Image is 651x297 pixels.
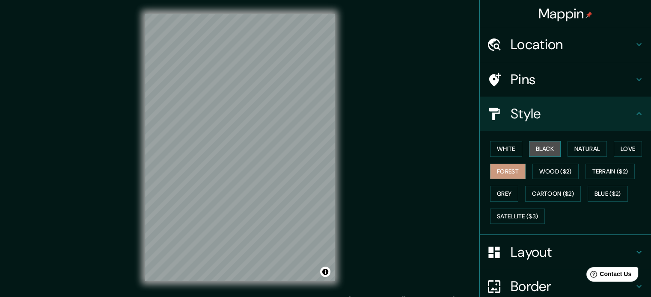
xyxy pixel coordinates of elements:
[588,186,628,202] button: Blue ($2)
[480,97,651,131] div: Style
[145,14,335,281] canvas: Map
[586,164,635,179] button: Terrain ($2)
[538,5,593,22] h4: Mappin
[575,264,642,288] iframe: Help widget launcher
[614,141,642,157] button: Love
[525,186,581,202] button: Cartoon ($2)
[480,27,651,62] div: Location
[511,105,634,122] h4: Style
[568,141,607,157] button: Natural
[480,62,651,97] div: Pins
[511,71,634,88] h4: Pins
[511,278,634,295] h4: Border
[490,141,522,157] button: White
[529,141,561,157] button: Black
[490,209,545,224] button: Satellite ($3)
[320,267,330,277] button: Toggle attribution
[480,235,651,269] div: Layout
[586,12,592,18] img: pin-icon.png
[490,164,526,179] button: Forest
[511,36,634,53] h4: Location
[490,186,518,202] button: Grey
[511,244,634,261] h4: Layout
[532,164,579,179] button: Wood ($2)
